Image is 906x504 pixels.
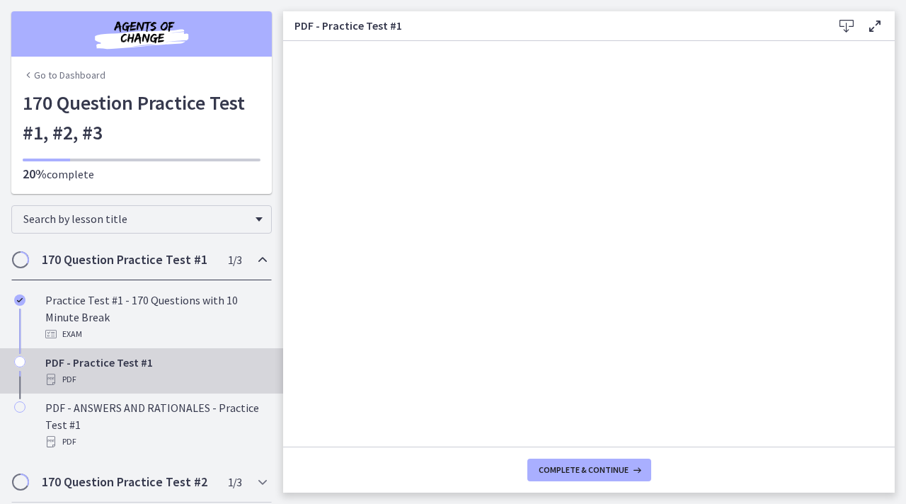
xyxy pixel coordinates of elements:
[294,17,810,34] h3: PDF - Practice Test #1
[23,212,248,226] span: Search by lesson title
[45,371,266,388] div: PDF
[57,17,226,51] img: Agents of Change
[45,326,266,343] div: Exam
[42,474,214,491] h2: 170 Question Practice Test #2
[23,88,260,147] h1: 170 Question Practice Test #1, #2, #3
[45,433,266,450] div: PDF
[23,68,105,82] a: Go to Dashboard
[228,251,241,268] span: 1 / 3
[527,459,651,481] button: Complete & continue
[42,251,214,268] h2: 170 Question Practice Test #1
[11,205,272,234] div: Search by lesson title
[14,294,25,306] i: Completed
[23,166,47,182] span: 20%
[45,354,266,388] div: PDF - Practice Test #1
[45,292,266,343] div: Practice Test #1 - 170 Questions with 10 Minute Break
[228,474,241,491] span: 1 / 3
[539,464,629,476] span: Complete & continue
[45,399,266,450] div: PDF - ANSWERS AND RATIONALES - Practice Test #1
[23,166,260,183] p: complete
